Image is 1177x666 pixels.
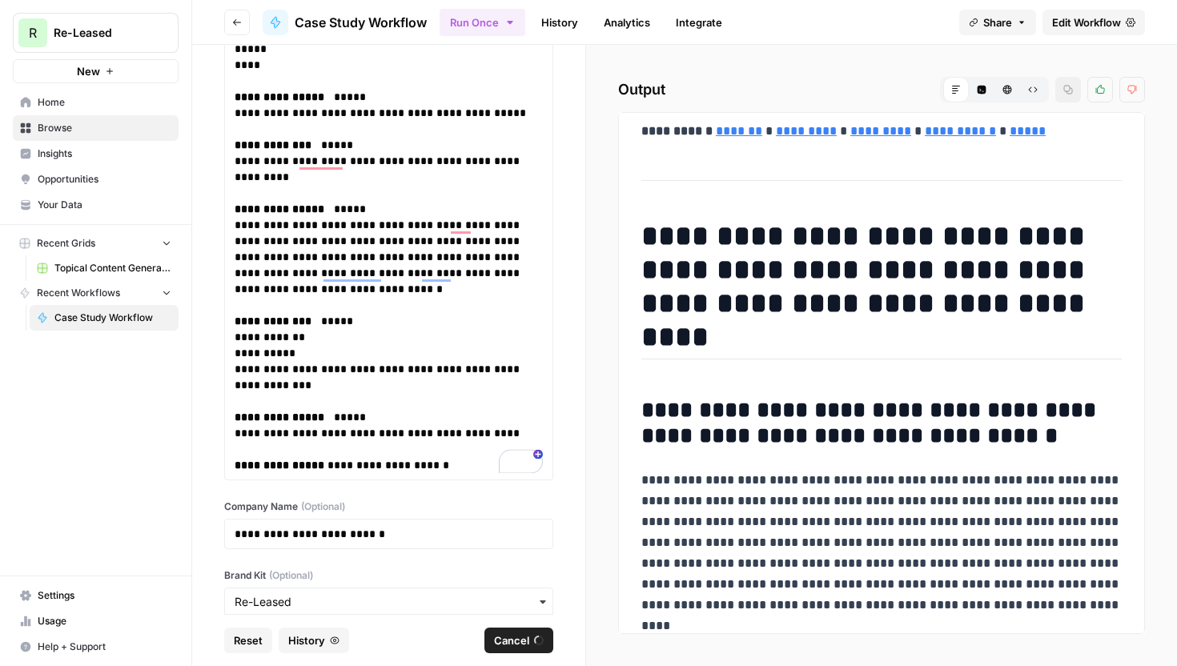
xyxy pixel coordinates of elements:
span: Recent Workflows [37,286,120,300]
span: Case Study Workflow [295,13,427,32]
h2: Output [618,77,1145,102]
a: Opportunities [13,166,179,192]
button: Help + Support [13,634,179,660]
a: History [532,10,588,35]
span: Home [38,95,171,110]
span: Re-Leased [54,25,151,41]
a: Browse [13,115,179,141]
span: (Optional) [269,568,313,583]
button: Cancel [484,628,553,653]
a: Analytics [594,10,660,35]
span: Opportunities [38,172,171,187]
a: Topical Content Generation Grid [30,255,179,281]
span: Recent Grids [37,236,95,251]
a: Insights [13,141,179,166]
span: Your Data [38,198,171,212]
span: Cancel [494,632,529,648]
label: Company Name [224,499,553,514]
span: Edit Workflow [1052,14,1121,30]
a: Your Data [13,192,179,218]
span: Topical Content Generation Grid [54,261,171,275]
a: Settings [13,583,179,608]
span: Settings [38,588,171,603]
button: Workspace: Re-Leased [13,13,179,53]
span: History [288,632,325,648]
span: New [77,63,100,79]
button: Recent Grids [13,231,179,255]
button: Reset [224,628,272,653]
a: Home [13,90,179,115]
span: (Optional) [301,499,345,514]
label: Brand Kit [224,568,553,583]
button: History [279,628,349,653]
a: Case Study Workflow [30,305,179,331]
a: Case Study Workflow [263,10,427,35]
button: Share [959,10,1036,35]
span: Help + Support [38,640,171,654]
span: Share [983,14,1012,30]
span: Usage [38,614,171,628]
span: Insights [38,146,171,161]
button: Recent Workflows [13,281,179,305]
a: Usage [13,608,179,634]
span: Browse [38,121,171,135]
span: Reset [234,632,263,648]
a: Integrate [666,10,732,35]
span: Case Study Workflow [54,311,171,325]
input: Re-Leased [235,594,543,610]
button: New [13,59,179,83]
a: Edit Workflow [1042,10,1145,35]
button: Run Once [440,9,525,36]
span: R [29,23,37,42]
